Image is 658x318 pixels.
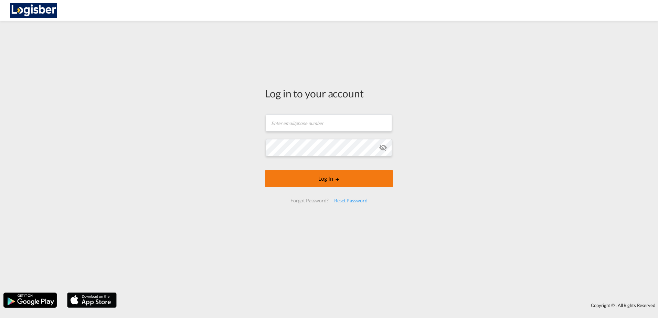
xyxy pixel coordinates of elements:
[265,170,393,187] button: LOGIN
[265,86,393,100] div: Log in to your account
[379,144,387,152] md-icon: icon-eye-off
[288,194,331,207] div: Forgot Password?
[10,3,57,18] img: d7a75e507efd11eebffa5922d020a472.png
[331,194,370,207] div: Reset Password
[3,292,57,308] img: google.png
[66,292,117,308] img: apple.png
[266,114,392,131] input: Enter email/phone number
[120,299,658,311] div: Copyright © . All Rights Reserved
